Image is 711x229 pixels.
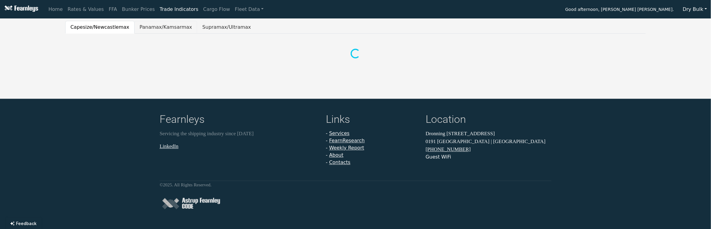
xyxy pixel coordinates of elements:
button: Guest WiFi [426,154,451,161]
p: Servicing the shipping industry since [DATE] [160,130,319,138]
a: Fleet Data [232,3,266,15]
li: - [326,159,418,166]
a: LinkedIn [160,143,178,149]
span: Good afternoon, [PERSON_NAME] [PERSON_NAME]. [565,5,674,15]
button: Capesize/Newcastlemax [65,21,135,34]
a: Bunker Prices [119,3,157,15]
h4: Location [426,113,551,128]
a: Weekly Report [329,145,364,151]
button: Supramax/Ultramax [197,21,256,34]
p: Dronning [STREET_ADDRESS] [426,130,551,138]
a: About [329,152,343,158]
a: FFA [106,3,120,15]
a: Contacts [329,160,351,165]
button: Dry Bulk [679,4,711,15]
img: Fearnleys Logo [3,5,38,13]
a: Rates & Values [65,3,106,15]
li: - [326,145,418,152]
a: Cargo Flow [201,3,232,15]
a: Home [46,3,65,15]
h4: Links [326,113,418,128]
li: - [326,130,418,137]
a: Services [329,131,349,136]
h4: Fearnleys [160,113,319,128]
a: FearnResearch [329,138,365,144]
small: © 2025 . All Rights Reserved. [160,183,212,188]
button: Panamax/Kamsarmax [135,21,197,34]
li: - [326,152,418,159]
a: Trade Indicators [157,3,201,15]
a: [PHONE_NUMBER] [426,147,471,152]
li: - [326,137,418,145]
p: 0191 [GEOGRAPHIC_DATA] | [GEOGRAPHIC_DATA] [426,138,551,146]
